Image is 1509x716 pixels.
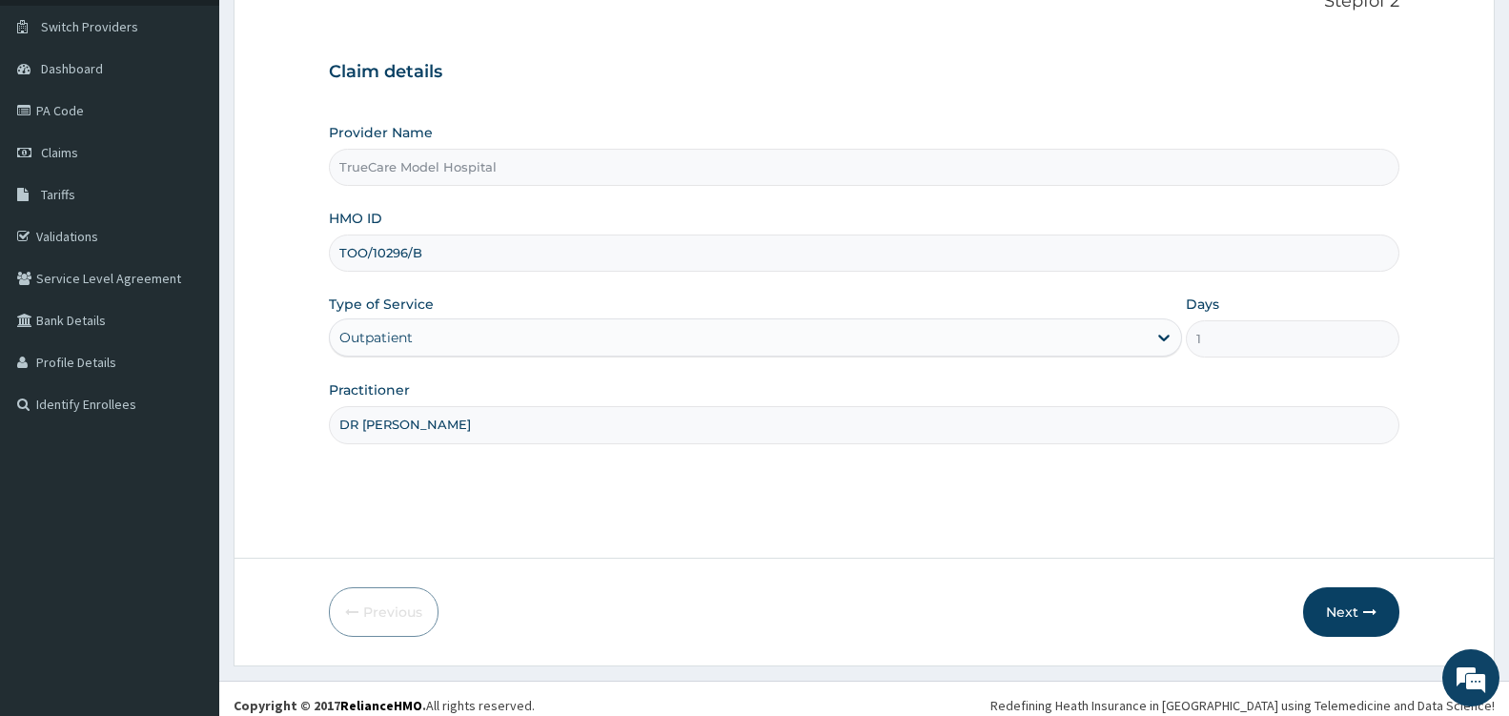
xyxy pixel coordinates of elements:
span: Tariffs [41,186,75,203]
span: We're online! [111,240,263,433]
div: Chat with us now [99,107,320,132]
a: RelianceHMO [340,697,422,714]
span: Switch Providers [41,18,138,35]
label: HMO ID [329,209,382,228]
label: Practitioner [329,380,410,399]
input: Enter Name [329,406,1399,443]
label: Type of Service [329,295,434,314]
textarea: Type your message and hit 'Enter' [10,521,363,587]
input: Enter HMO ID [329,235,1399,272]
img: d_794563401_company_1708531726252_794563401 [35,95,77,143]
div: Redefining Heath Insurance in [GEOGRAPHIC_DATA] using Telemedicine and Data Science! [990,696,1495,715]
div: Minimize live chat window [313,10,358,55]
label: Provider Name [329,123,433,142]
button: Next [1303,587,1399,637]
span: Dashboard [41,60,103,77]
button: Previous [329,587,438,637]
span: Claims [41,144,78,161]
strong: Copyright © 2017 . [234,697,426,714]
label: Days [1186,295,1219,314]
h3: Claim details [329,62,1399,83]
div: Outpatient [339,328,413,347]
